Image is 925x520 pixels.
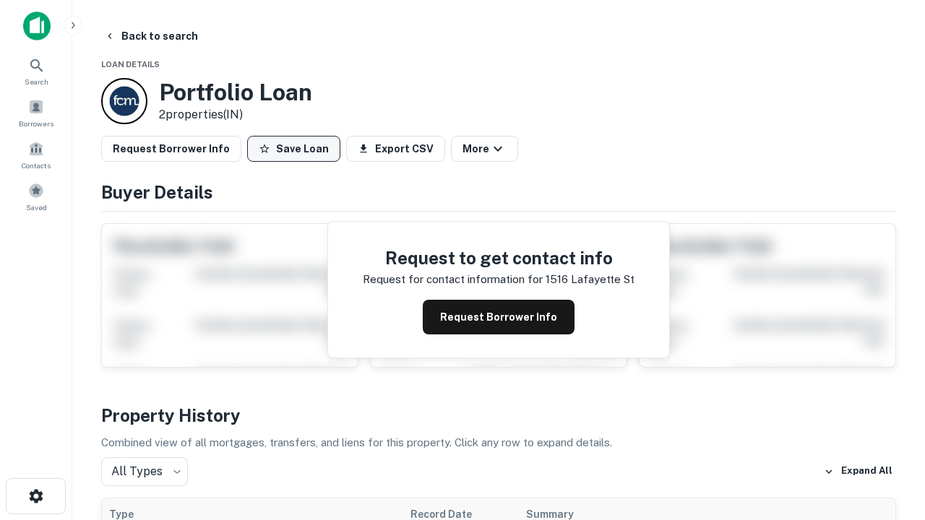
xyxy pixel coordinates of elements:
span: Search [25,76,48,87]
p: 1516 lafayette st [546,271,634,288]
div: All Types [101,457,188,486]
img: capitalize-icon.png [23,12,51,40]
p: 2 properties (IN) [159,106,312,123]
button: More [451,136,518,162]
button: Request Borrower Info [101,136,241,162]
a: Contacts [4,135,68,174]
span: Loan Details [101,60,160,69]
button: Request Borrower Info [423,300,575,334]
a: Borrowers [4,93,68,132]
span: Saved [26,201,47,213]
button: Expand All [820,461,896,482]
span: Contacts [22,160,51,171]
h4: Buyer Details [101,179,896,205]
h4: Property History [101,402,896,428]
a: Search [4,51,68,90]
p: Combined view of all mortgages, transfers, and liens for this property. Click any row to expand d... [101,434,896,451]
button: Save Loan [247,136,340,162]
h3: Portfolio Loan [159,79,312,106]
a: Saved [4,177,68,216]
h4: Request to get contact info [363,245,634,271]
iframe: Chat Widget [853,404,925,474]
button: Export CSV [346,136,445,162]
p: Request for contact information for [363,271,543,288]
span: Borrowers [19,118,53,129]
button: Back to search [98,23,204,49]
